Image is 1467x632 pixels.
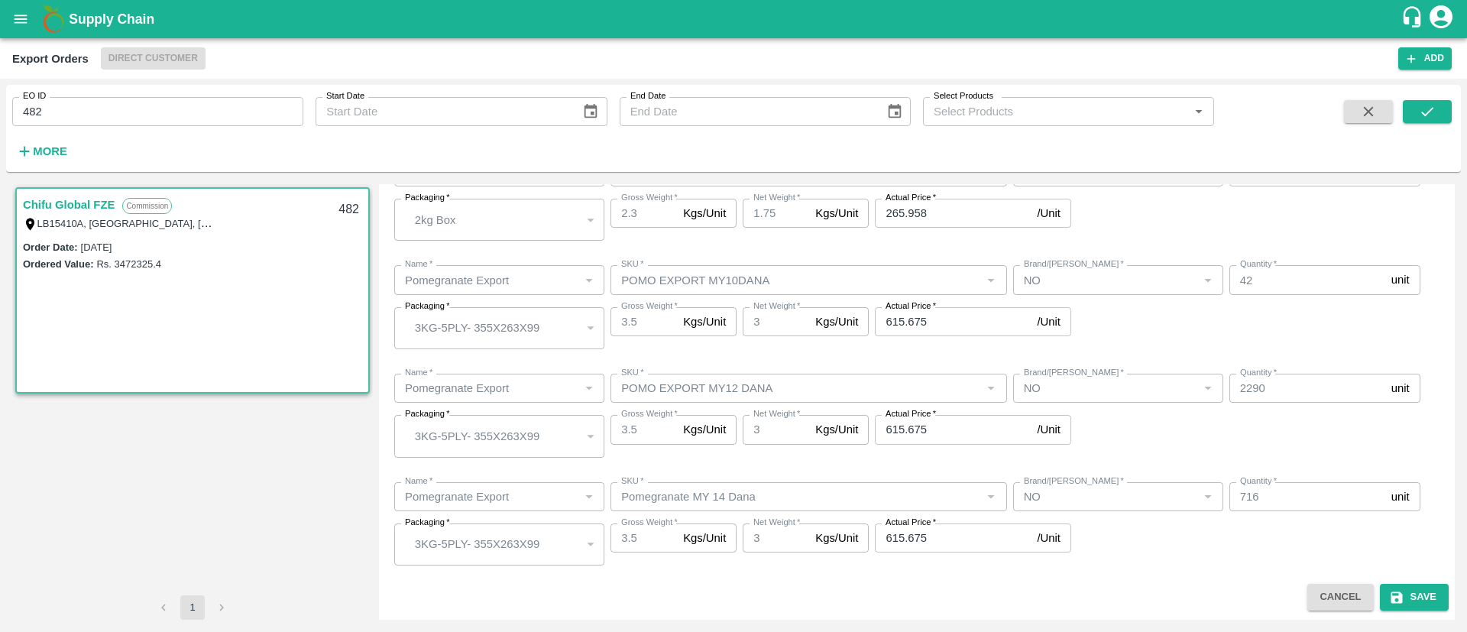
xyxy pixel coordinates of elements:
label: Actual Price [886,192,936,204]
strong: More [33,145,67,157]
label: Name [405,475,432,488]
label: Net Weight [753,408,800,420]
input: 0.0 [743,415,809,444]
p: 2kg Box [415,212,580,228]
input: SKU [615,487,976,507]
button: Add [1398,47,1452,70]
label: Actual Price [886,517,936,529]
input: 0.0 [743,199,809,228]
button: page 1 [180,595,205,620]
label: Actual Price [886,300,936,313]
label: Gross Weight [621,300,678,313]
label: Packaging [405,192,450,204]
label: EO ID [23,90,46,102]
label: SKU [621,367,643,379]
label: Quantity [1240,475,1277,488]
label: Net Weight [753,517,800,529]
input: 0.0 [1229,265,1385,294]
a: Supply Chain [69,8,1401,30]
label: Name [405,258,432,271]
label: Order Date : [23,241,78,253]
button: open drawer [3,2,38,37]
label: Brand/[PERSON_NAME] [1024,367,1124,379]
p: /Unit [1037,421,1061,438]
p: unit [1391,488,1410,505]
p: /Unit [1037,530,1061,546]
input: Name [399,378,575,398]
p: Kgs/Unit [683,530,726,546]
p: /Unit [1037,205,1061,222]
label: Rs. 3472325.4 [96,258,161,270]
p: Kgs/Unit [815,205,858,222]
p: Kgs/Unit [683,205,726,222]
label: Brand/[PERSON_NAME] [1024,258,1124,271]
p: unit [1391,271,1410,288]
input: End Date [620,97,874,126]
button: Open [1189,102,1209,122]
button: Cancel [1307,584,1373,611]
input: SKU [615,270,976,290]
input: Create Brand/Marka [1018,378,1193,398]
button: Choose date [880,97,909,126]
div: account of current user [1427,3,1455,35]
input: 0.0 [1229,482,1385,511]
p: Kgs/Unit [683,421,726,438]
label: Quantity [1240,258,1277,271]
p: Kgs/Unit [815,421,858,438]
label: SKU [621,475,643,488]
input: Enter EO ID [12,97,303,126]
input: Start Date [316,97,570,126]
img: logo [38,4,69,34]
input: 0.0 [743,523,809,553]
label: Net Weight [753,300,800,313]
label: Quantity [1240,367,1277,379]
input: Name [399,270,575,290]
input: Select Products [928,102,1184,122]
a: Chifu Global FZE [23,195,115,215]
label: Packaging [405,300,450,313]
p: Kgs/Unit [815,530,858,546]
label: Packaging [405,408,450,420]
label: LB15410A, [GEOGRAPHIC_DATA], [GEOGRAPHIC_DATA], [GEOGRAPHIC_DATA], [GEOGRAPHIC_DATA] [37,217,520,229]
div: customer-support [1401,5,1427,33]
nav: pagination navigation [149,595,236,620]
p: Commission [122,198,172,214]
input: Create Brand/Marka [1018,270,1193,290]
p: /Unit [1037,313,1061,330]
input: 0.0 [1229,374,1385,403]
label: Start Date [326,90,364,102]
label: Actual Price [886,408,936,420]
label: Select Products [934,90,993,102]
input: SKU [615,378,976,398]
input: 0.0 [610,415,677,444]
label: Name [405,367,432,379]
input: 0.0 [743,307,809,336]
label: Packaging [405,517,450,529]
button: More [12,138,71,164]
b: Supply Chain [69,11,154,27]
label: End Date [630,90,665,102]
label: Gross Weight [621,517,678,529]
label: Ordered Value: [23,258,93,270]
label: Net Weight [753,192,800,204]
p: Kgs/Unit [683,313,726,330]
button: Choose date [576,97,605,126]
p: 3KG-5PLY- 355X263X99 [415,319,580,336]
input: 0.0 [610,307,677,336]
div: 482 [329,192,368,228]
input: 0.0 [610,523,677,553]
button: Save [1380,584,1449,611]
label: Brand/[PERSON_NAME] [1024,475,1124,488]
input: 0.0 [610,199,677,228]
label: Gross Weight [621,192,678,204]
p: Kgs/Unit [815,313,858,330]
label: SKU [621,258,643,271]
p: 3KG-5PLY- 355X263X99 [415,428,580,445]
p: 3KG-5PLY- 355X263X99 [415,536,580,553]
label: [DATE] [81,241,112,253]
div: Export Orders [12,49,89,69]
p: unit [1391,380,1410,397]
input: Create Brand/Marka [1018,487,1193,507]
input: Name [399,487,575,507]
label: Gross Weight [621,408,678,420]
